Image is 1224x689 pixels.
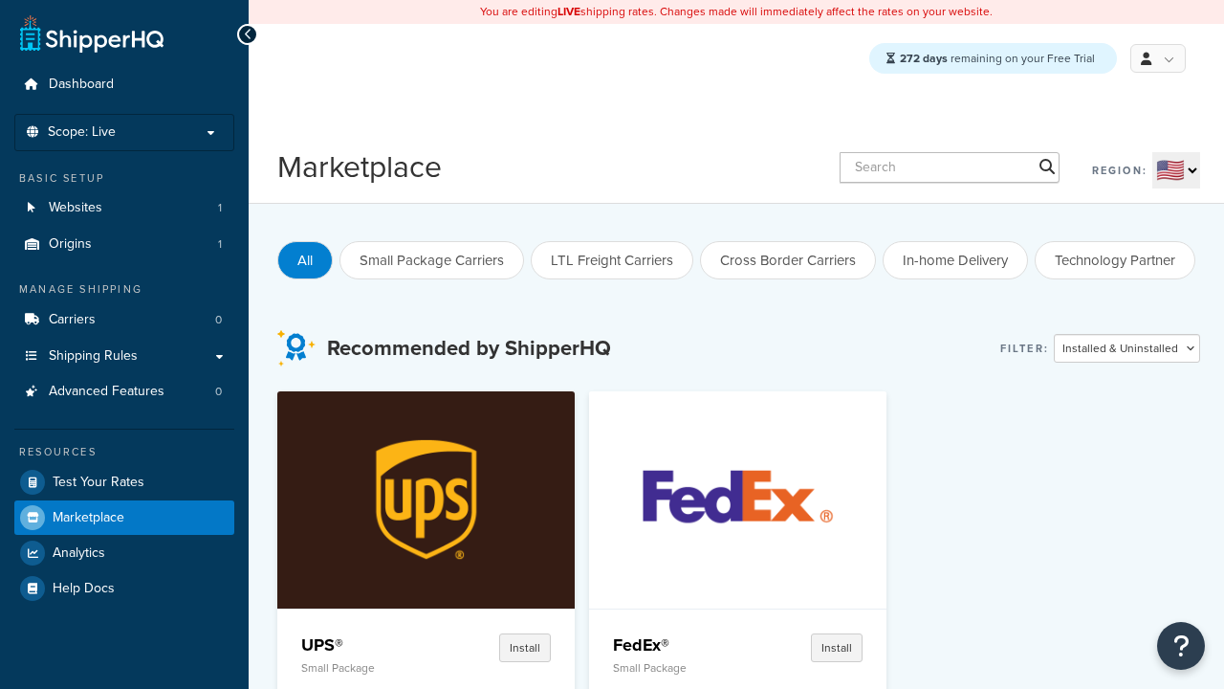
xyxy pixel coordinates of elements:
a: Marketplace [14,500,234,535]
button: In-home Delivery [883,241,1028,279]
a: Test Your Rates [14,465,234,500]
li: Carriers [14,302,234,338]
label: Filter: [1000,335,1049,362]
button: LTL Freight Carriers [531,241,693,279]
span: 0 [215,312,222,328]
span: Test Your Rates [53,475,144,491]
span: remaining on your Free Trial [900,50,1095,67]
button: All [277,241,333,279]
button: Install [499,633,551,662]
p: Small Package [613,661,740,675]
span: 0 [215,384,222,400]
input: Search [840,152,1060,183]
h4: FedEx® [613,633,740,656]
span: Help Docs [53,581,115,597]
button: Install [811,633,863,662]
li: Websites [14,190,234,226]
a: Shipping Rules [14,339,234,374]
label: Region: [1092,157,1147,184]
a: Websites1 [14,190,234,226]
p: Small Package [301,661,428,675]
span: Shipping Rules [49,348,138,365]
button: Open Resource Center [1157,622,1205,670]
a: Analytics [14,536,234,570]
span: Marketplace [53,510,124,526]
button: Small Package Carriers [339,241,524,279]
li: Origins [14,227,234,262]
span: Origins [49,236,92,253]
span: 1 [218,236,222,253]
a: Origins1 [14,227,234,262]
img: UPS® [291,391,561,608]
span: Dashboard [49,77,114,93]
span: Websites [49,200,102,216]
a: Dashboard [14,67,234,102]
span: Advanced Features [49,384,164,400]
h4: UPS® [301,633,428,656]
div: Resources [14,444,234,460]
button: Technology Partner [1035,241,1195,279]
button: Cross Border Carriers [700,241,876,279]
li: Advanced Features [14,374,234,410]
div: Basic Setup [14,170,234,187]
a: Advanced Features0 [14,374,234,410]
span: 1 [218,200,222,216]
strong: 272 days [900,50,948,67]
img: FedEx® [602,391,873,608]
b: LIVE [557,3,580,20]
h3: Recommended by ShipperHQ [327,337,611,360]
h1: Marketplace [277,145,442,189]
a: Help Docs [14,571,234,606]
span: Carriers [49,312,96,328]
div: Manage Shipping [14,281,234,298]
span: Analytics [53,545,105,562]
span: Scope: Live [48,124,116,141]
a: Carriers0 [14,302,234,338]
